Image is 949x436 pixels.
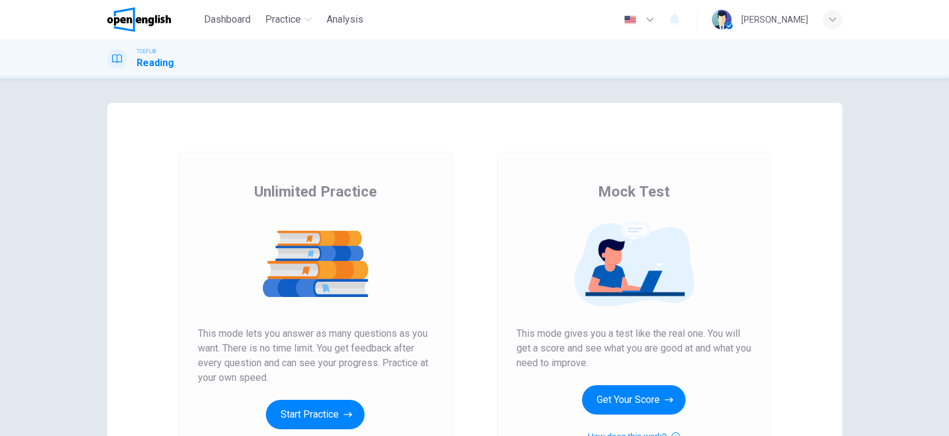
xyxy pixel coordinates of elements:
[265,12,301,27] span: Practice
[327,12,363,27] span: Analysis
[582,385,686,415] button: Get Your Score
[254,182,377,201] span: Unlimited Practice
[516,326,752,370] span: This mode gives you a test like the real one. You will get a score and see what you are good at a...
[622,15,638,24] img: en
[598,182,670,201] span: Mock Test
[137,56,174,70] h1: Reading
[322,9,368,31] button: Analysis
[107,7,172,32] img: OpenEnglish logo
[107,7,200,32] a: OpenEnglish logo
[741,12,808,27] div: [PERSON_NAME]
[266,400,365,429] button: Start Practice
[137,47,156,56] span: TOEFL®
[204,12,251,27] span: Dashboard
[260,9,317,31] button: Practice
[712,10,732,29] img: Profile picture
[198,326,433,385] span: This mode lets you answer as many questions as you want. There is no time limit. You get feedback...
[199,9,255,31] button: Dashboard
